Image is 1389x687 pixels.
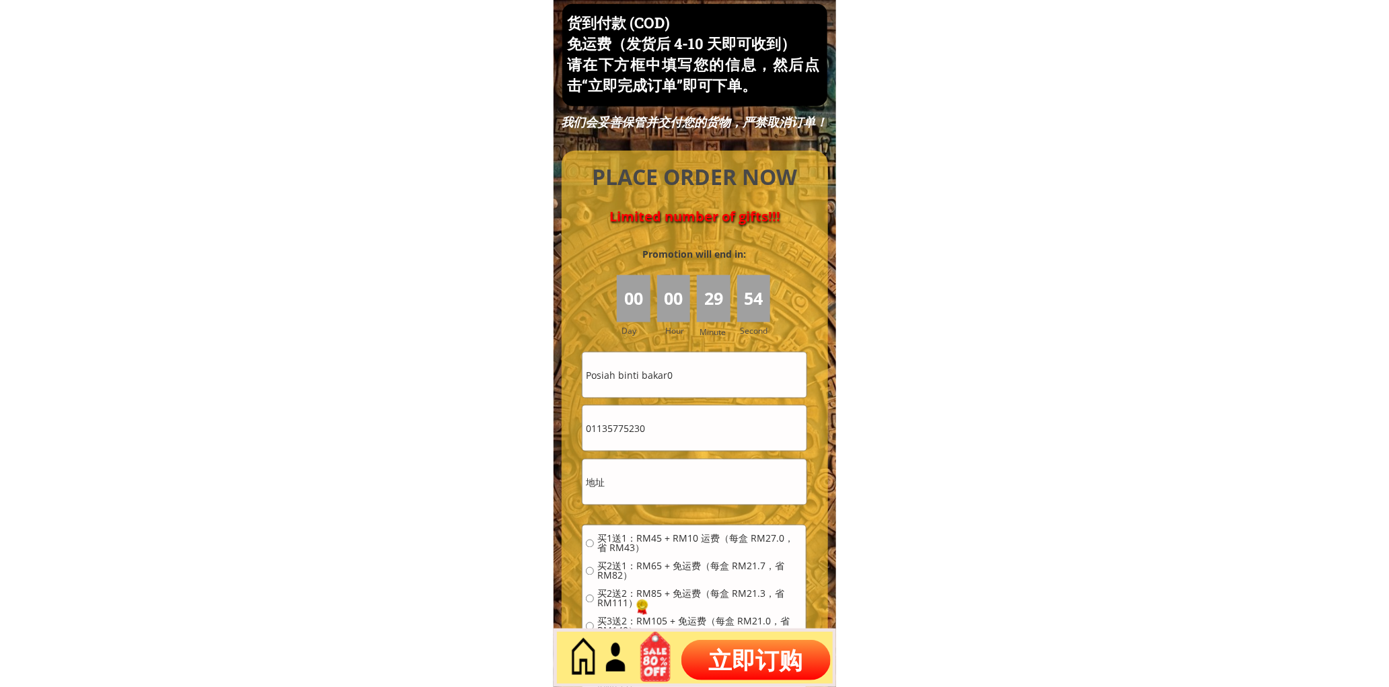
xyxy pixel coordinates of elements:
div: 我们会妥善保管并交付您的货物，严禁取消订单！ [560,114,829,130]
h4: PLACE ORDER NOW [577,162,813,192]
span: 买3送2：RM105 + 免运费（每盒 RM21.0，省 RM140） [597,617,802,636]
h4: Limited number of gifts!!! [577,209,813,225]
h3: Hour [665,324,693,337]
p: 立即订购 [681,640,831,680]
input: 地址 [583,460,806,505]
input: 姓名 [583,353,806,398]
h3: Promotion will end in: [618,247,770,262]
h3: Second [741,324,774,337]
h3: 货到付款 (COD) 免运费（发货后 4-10 天即可收到） 请在下方框中填写您的信息，然后点击“立即完成订单”即可下单。 [567,13,819,96]
h3: Minute [700,326,729,338]
span: 买2送1：RM65 + 免运费（每盒 RM21.7，省 RM82） [597,562,802,581]
span: 买2送2：RM85 + 免运费（每盒 RM21.3，省 RM111） [597,589,802,608]
input: 电话 [583,406,806,451]
h3: Day [622,324,655,337]
span: 买1送1：RM45 + RM10 运费（每盒 RM27.0，省 RM43） [597,534,802,553]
